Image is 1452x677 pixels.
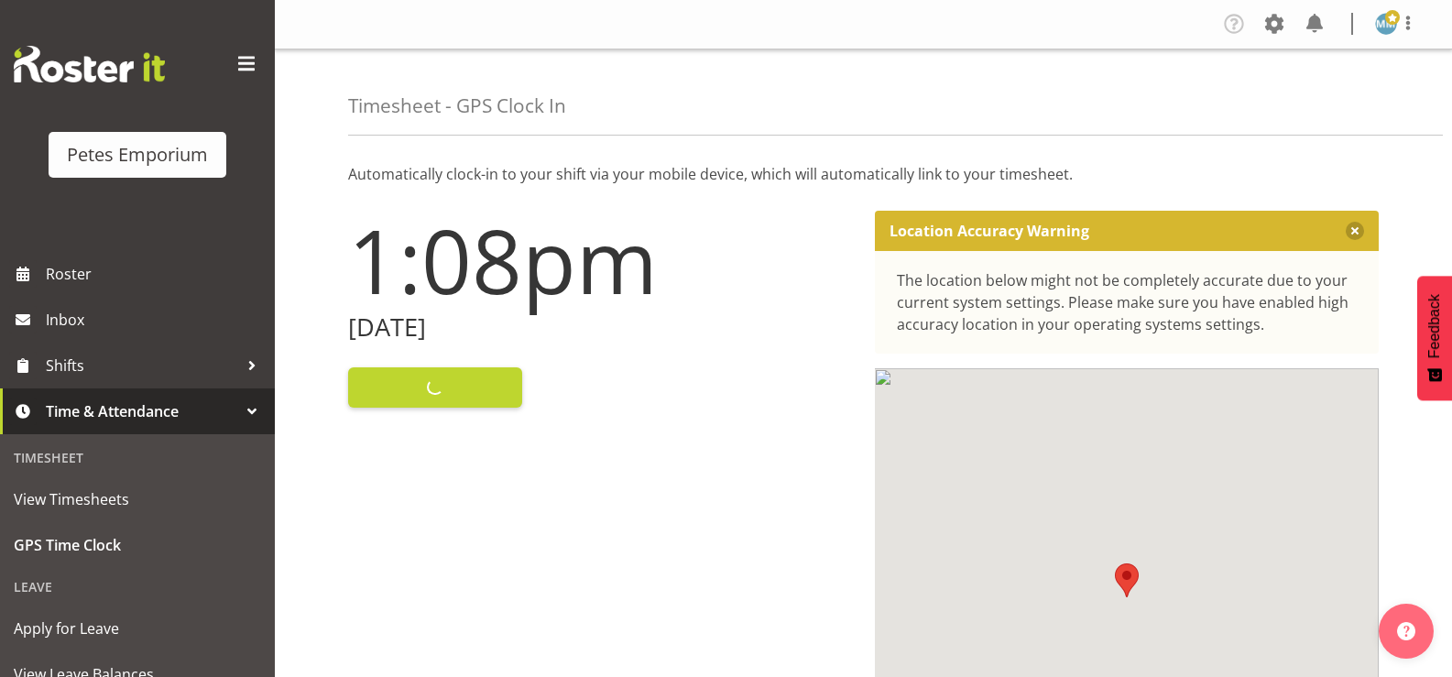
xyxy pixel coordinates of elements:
p: Location Accuracy Warning [890,222,1089,240]
div: Leave [5,568,270,606]
a: Apply for Leave [5,606,270,651]
span: Roster [46,260,266,288]
span: Shifts [46,352,238,379]
a: GPS Time Clock [5,522,270,568]
img: mandy-mosley3858.jpg [1375,13,1397,35]
span: View Timesheets [14,486,261,513]
p: Automatically clock-in to your shift via your mobile device, which will automatically link to you... [348,163,1379,185]
span: Apply for Leave [14,615,261,642]
button: Close message [1346,222,1364,240]
img: help-xxl-2.png [1397,622,1415,640]
a: View Timesheets [5,476,270,522]
img: Rosterit website logo [14,46,165,82]
button: Feedback - Show survey [1417,276,1452,400]
div: The location below might not be completely accurate due to your current system settings. Please m... [897,269,1358,335]
h4: Timesheet - GPS Clock In [348,95,566,116]
h1: 1:08pm [348,211,853,310]
span: GPS Time Clock [14,531,261,559]
span: Time & Attendance [46,398,238,425]
div: Timesheet [5,439,270,476]
span: Inbox [46,306,266,333]
div: Petes Emporium [67,141,208,169]
h2: [DATE] [348,313,853,342]
span: Feedback [1426,294,1443,358]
